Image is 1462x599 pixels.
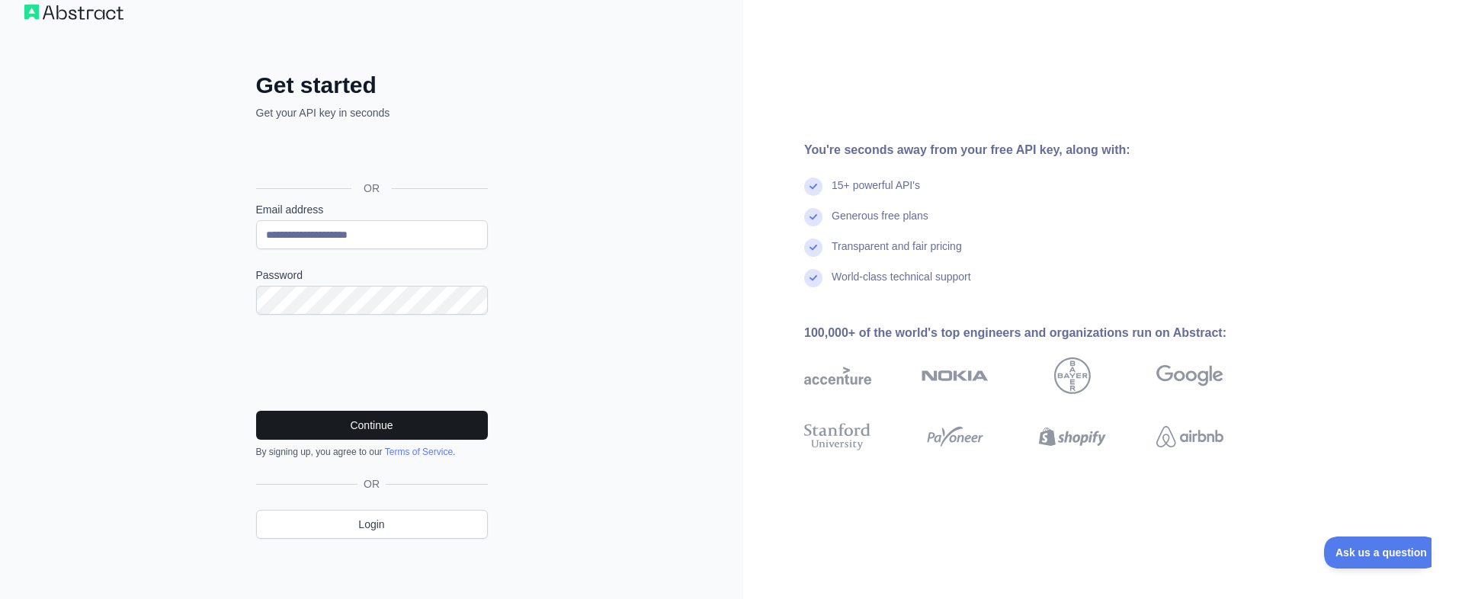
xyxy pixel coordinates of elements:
p: Get your API key in seconds [256,105,488,120]
div: World-class technical support [832,269,971,299]
button: Continue [256,411,488,440]
iframe: Sign in with Google Button [248,137,492,171]
div: Generous free plans [832,208,928,239]
img: payoneer [922,420,989,453]
img: shopify [1039,420,1106,453]
div: 15+ powerful API's [832,178,920,208]
div: Sign in with Google. Opens in new tab [256,137,485,171]
a: Terms of Service [385,447,453,457]
img: google [1156,357,1223,394]
img: check mark [804,239,822,257]
label: Email address [256,202,488,217]
img: check mark [804,208,822,226]
img: check mark [804,269,822,287]
img: stanford university [804,420,871,453]
img: Workflow [24,5,123,20]
div: You're seconds away from your free API key, along with: [804,141,1272,159]
span: OR [357,476,386,492]
iframe: Toggle Customer Support [1324,537,1432,569]
img: nokia [922,357,989,394]
span: OR [351,181,392,196]
img: airbnb [1156,420,1223,453]
div: Transparent and fair pricing [832,239,962,269]
iframe: reCAPTCHA [256,333,488,392]
a: Login [256,510,488,539]
img: check mark [804,178,822,196]
img: accenture [804,357,871,394]
label: Password [256,267,488,283]
h2: Get started [256,72,488,99]
div: 100,000+ of the world's top engineers and organizations run on Abstract: [804,324,1272,342]
img: bayer [1054,357,1091,394]
div: By signing up, you agree to our . [256,446,488,458]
